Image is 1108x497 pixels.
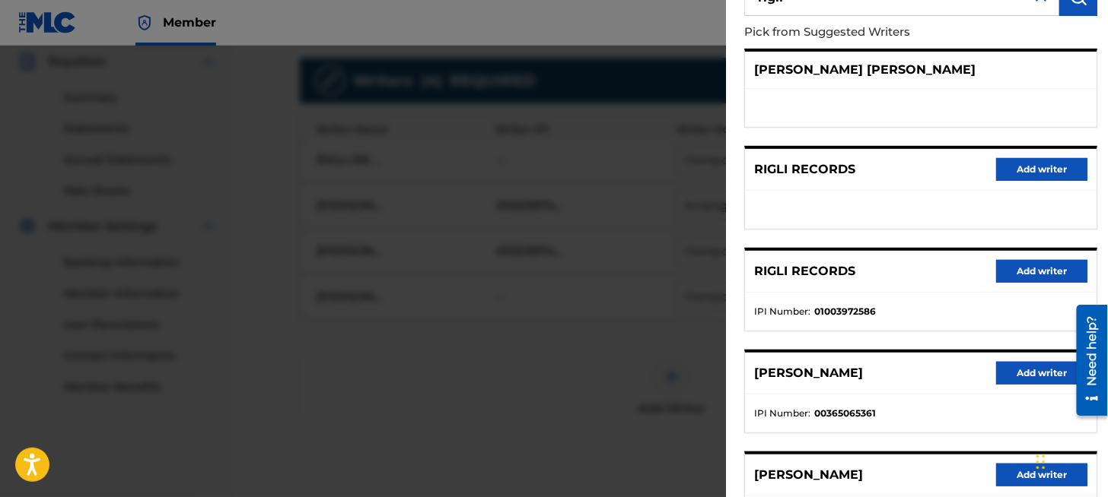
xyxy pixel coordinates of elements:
[1065,299,1108,422] iframe: Resource Center
[814,305,876,318] strong: 01003972586
[754,466,863,484] p: [PERSON_NAME]
[163,14,216,31] span: Member
[996,464,1087,486] button: Add writer
[754,160,855,179] p: RIGLI RECORDS
[744,16,1011,49] p: Pick from Suggested Writers
[754,61,976,79] p: [PERSON_NAME] [PERSON_NAME]
[754,262,855,280] p: RIGLI RECORDS
[754,407,810,420] span: IPI Number :
[996,260,1087,283] button: Add writer
[754,364,863,382] p: [PERSON_NAME]
[18,11,77,33] img: MLC Logo
[1036,439,1046,485] div: Drag
[135,14,154,32] img: Top Rightsholder
[814,407,876,420] strong: 00365065361
[996,362,1087,385] button: Add writer
[1032,424,1108,497] iframe: Chat Widget
[754,305,810,318] span: IPI Number :
[996,158,1087,181] button: Add writer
